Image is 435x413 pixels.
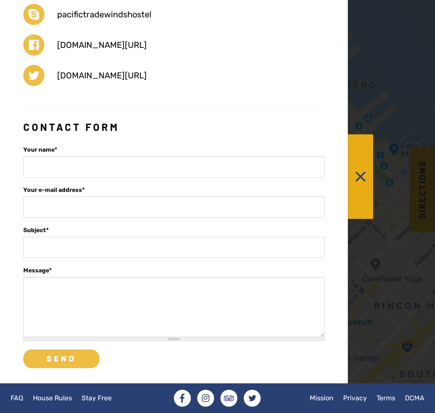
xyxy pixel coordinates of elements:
[49,267,52,274] span: This field is required.
[57,8,325,20] p: pacifictradewindshostel
[55,146,57,153] span: This field is required.
[23,146,57,154] label: Your name
[23,266,52,275] label: Message
[23,349,99,368] button: Send
[57,70,147,80] a: [DOMAIN_NAME][URL]
[220,390,237,407] a: Tripadvisor
[372,390,399,406] a: Terms
[306,390,338,406] a: Mission
[46,227,49,234] span: This field is required.
[401,390,429,406] a: DCMA
[23,121,325,133] h2: Contact form
[197,390,214,407] a: Instagram
[174,390,191,407] a: Facebook
[6,390,28,406] a: FAQ
[77,390,116,406] a: Stay Free
[244,390,261,407] a: Twitter
[82,186,85,194] span: This field is required.
[339,390,371,406] a: Privacy
[23,226,49,235] label: Subject
[57,40,147,50] a: [DOMAIN_NAME][URL]
[23,186,85,194] label: Your e-mail address
[29,390,76,406] a: House Rules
